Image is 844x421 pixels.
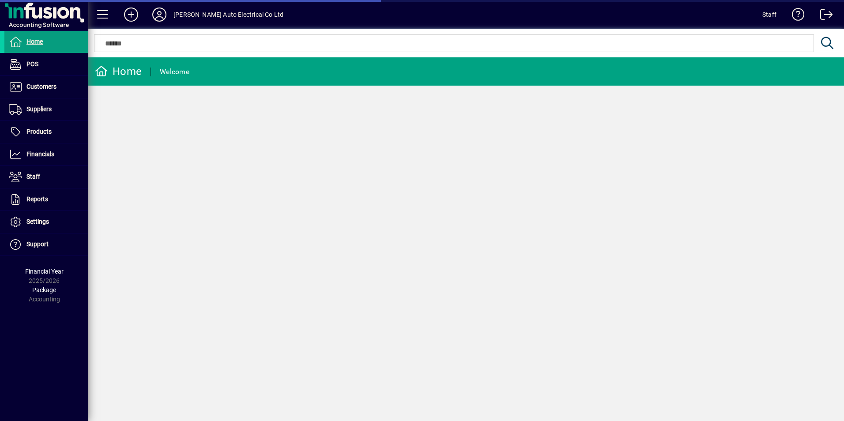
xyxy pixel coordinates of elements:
[814,2,833,30] a: Logout
[26,105,52,113] span: Suppliers
[26,38,43,45] span: Home
[26,83,57,90] span: Customers
[4,143,88,165] a: Financials
[26,150,54,158] span: Financials
[95,64,142,79] div: Home
[4,211,88,233] a: Settings
[173,8,283,22] div: [PERSON_NAME] Auto Electrical Co Ltd
[160,65,189,79] div: Welcome
[4,121,88,143] a: Products
[4,76,88,98] a: Customers
[785,2,805,30] a: Knowledge Base
[26,128,52,135] span: Products
[4,53,88,75] a: POS
[762,8,776,22] div: Staff
[26,218,49,225] span: Settings
[26,60,38,68] span: POS
[32,286,56,293] span: Package
[26,173,40,180] span: Staff
[117,7,145,23] button: Add
[145,7,173,23] button: Profile
[4,188,88,210] a: Reports
[25,268,64,275] span: Financial Year
[4,166,88,188] a: Staff
[4,233,88,256] a: Support
[4,98,88,120] a: Suppliers
[26,195,48,203] span: Reports
[26,241,49,248] span: Support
